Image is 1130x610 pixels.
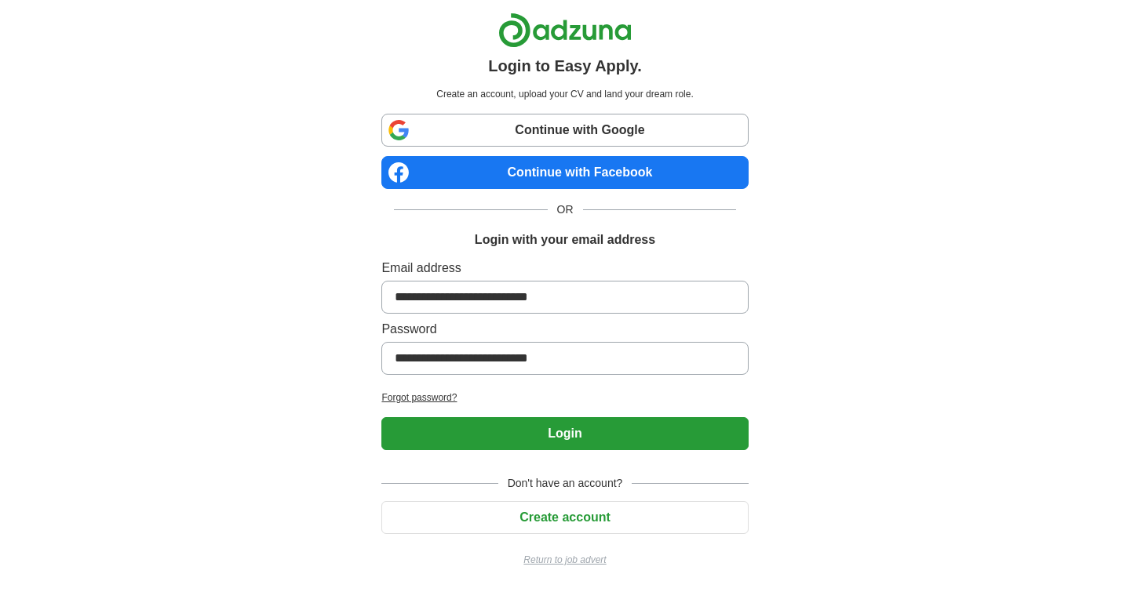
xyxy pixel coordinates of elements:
[381,259,748,278] label: Email address
[381,114,748,147] a: Continue with Google
[381,390,748,405] a: Forgot password?
[488,54,642,78] h1: Login to Easy Apply.
[498,13,632,48] img: Adzuna logo
[381,501,748,534] button: Create account
[381,320,748,339] label: Password
[381,156,748,189] a: Continue with Facebook
[475,231,655,249] h1: Login with your email address
[381,553,748,567] a: Return to job advert
[548,202,583,218] span: OR
[381,510,748,524] a: Create account
[498,475,632,492] span: Don't have an account?
[385,87,745,101] p: Create an account, upload your CV and land your dream role.
[381,417,748,450] button: Login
